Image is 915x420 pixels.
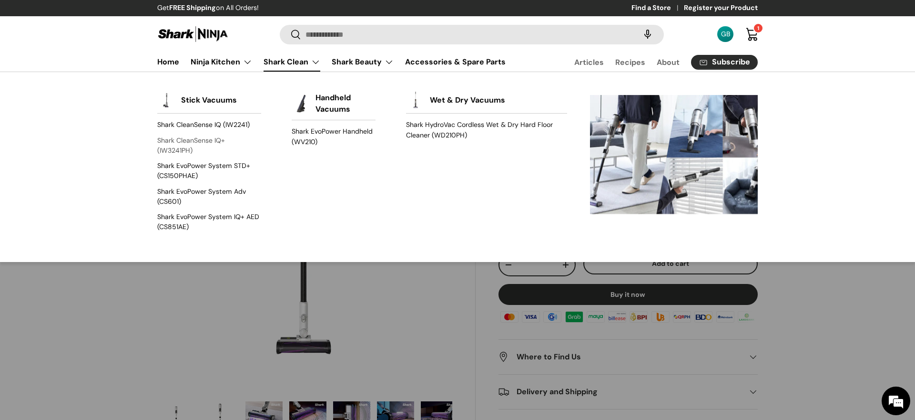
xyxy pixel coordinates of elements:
[657,53,680,72] a: About
[631,3,684,13] a: Find a Store
[715,24,736,45] a: GB
[712,58,750,66] span: Subscribe
[757,25,759,31] span: 1
[632,24,663,45] speech-search-button: Search by voice
[684,3,758,13] a: Register your Product
[157,25,229,43] img: Shark Ninja Philippines
[720,29,731,39] div: GB
[185,52,258,72] summary: Ninja Kitchen
[157,52,506,72] nav: Primary
[574,53,604,72] a: Articles
[258,52,326,72] summary: Shark Clean
[157,3,259,13] p: Get on All Orders!
[615,53,645,72] a: Recipes
[691,55,758,70] a: Subscribe
[551,52,758,72] nav: Secondary
[169,3,216,12] strong: FREE Shipping
[326,52,399,72] summary: Shark Beauty
[157,52,179,71] a: Home
[405,52,506,71] a: Accessories & Spare Parts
